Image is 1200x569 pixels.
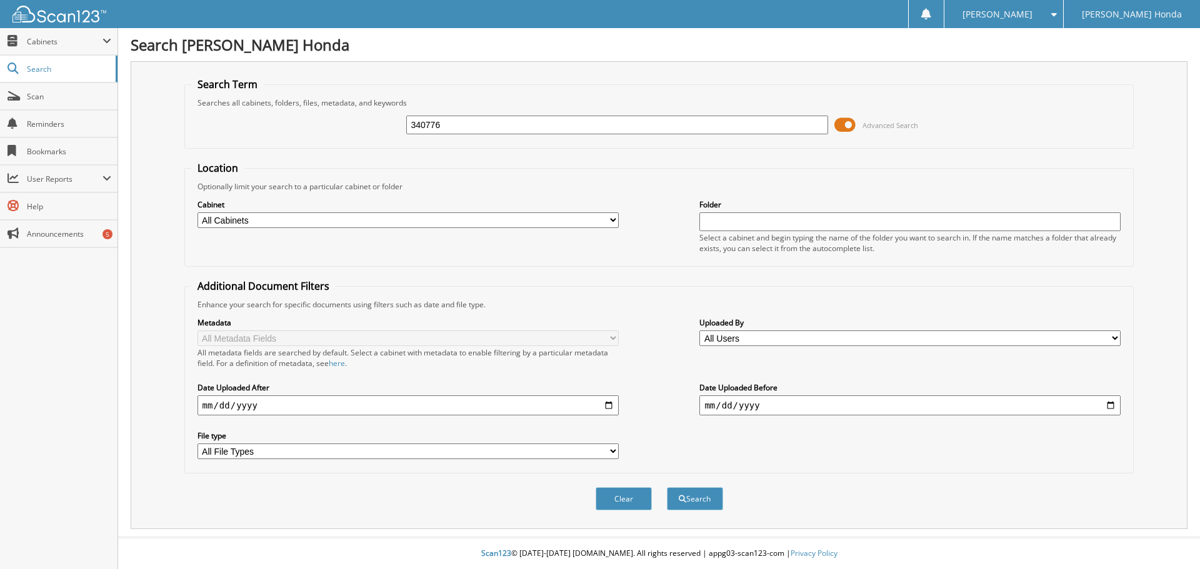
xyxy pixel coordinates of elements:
input: end [699,395,1121,415]
a: here [329,358,345,369]
label: Date Uploaded After [197,382,619,393]
div: Select a cabinet and begin typing the name of the folder you want to search in. If the name match... [699,232,1121,254]
span: Search [27,64,109,74]
span: Bookmarks [27,146,111,157]
iframe: Chat Widget [1137,509,1200,569]
span: Help [27,201,111,212]
img: scan123-logo-white.svg [12,6,106,22]
label: Date Uploaded Before [699,382,1121,393]
button: Search [667,487,723,510]
span: Scan [27,91,111,102]
span: [PERSON_NAME] Honda [1082,11,1182,18]
input: start [197,395,619,415]
a: Privacy Policy [791,548,837,558]
span: User Reports [27,174,102,184]
div: Searches all cabinets, folders, files, metadata, and keywords [191,97,1127,108]
span: [PERSON_NAME] [962,11,1032,18]
div: 5 [102,229,112,239]
div: Optionally limit your search to a particular cabinet or folder [191,181,1127,192]
label: Cabinet [197,199,619,210]
span: Announcements [27,229,111,239]
label: Uploaded By [699,317,1121,328]
h1: Search [PERSON_NAME] Honda [131,34,1187,55]
label: Folder [699,199,1121,210]
span: Advanced Search [862,121,918,130]
span: Cabinets [27,36,102,47]
span: Reminders [27,119,111,129]
label: Metadata [197,317,619,328]
legend: Additional Document Filters [191,279,336,293]
label: File type [197,430,619,441]
button: Clear [596,487,652,510]
div: Enhance your search for specific documents using filters such as date and file type. [191,299,1127,310]
legend: Location [191,161,244,175]
legend: Search Term [191,77,264,91]
div: © [DATE]-[DATE] [DOMAIN_NAME]. All rights reserved | appg03-scan123-com | [118,538,1200,569]
span: Scan123 [481,548,511,558]
div: All metadata fields are searched by default. Select a cabinet with metadata to enable filtering b... [197,347,619,369]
